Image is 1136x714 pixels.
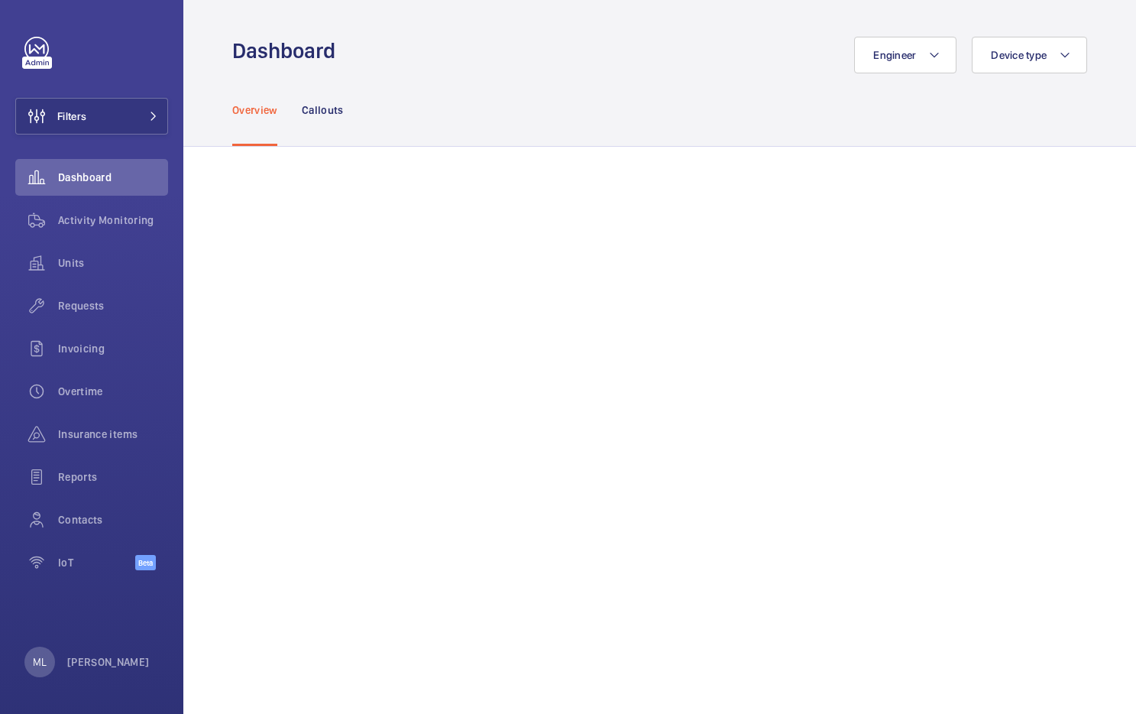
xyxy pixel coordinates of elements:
button: Engineer [854,37,956,73]
p: Callouts [302,102,344,118]
span: Activity Monitoring [58,213,168,228]
span: Reports [58,469,168,485]
span: Dashboard [58,170,168,185]
span: Filters [57,109,86,124]
span: Units [58,255,168,271]
span: Insurance items [58,427,168,442]
span: Beta [135,555,156,570]
p: ML [33,654,47,670]
span: Overtime [58,384,168,399]
span: Invoicing [58,341,168,356]
button: Device type [972,37,1087,73]
span: Requests [58,298,168,313]
span: Contacts [58,512,168,527]
h1: Dashboard [232,37,345,65]
span: Engineer [873,49,916,61]
p: Overview [232,102,277,118]
span: Device type [991,49,1047,61]
button: Filters [15,98,168,135]
span: IoT [58,555,135,570]
p: [PERSON_NAME] [67,654,150,670]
